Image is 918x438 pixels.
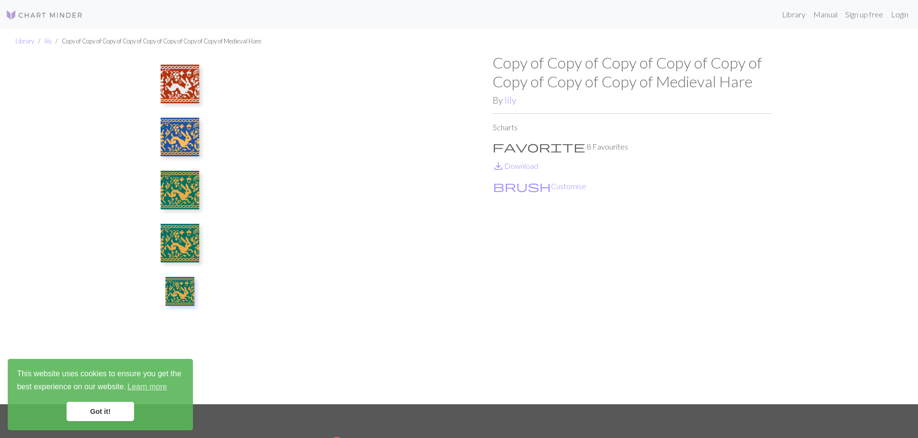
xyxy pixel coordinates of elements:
[493,161,538,170] a: DownloadDownload
[67,402,134,421] a: dismiss cookie message
[493,95,772,106] h2: By
[165,277,194,306] img: Copy of Medieval Hare
[493,179,551,193] span: brush
[841,5,887,24] a: Sign up free
[8,359,193,430] div: cookieconsent
[17,368,184,394] span: This website uses cookies to ensure you get the best experience on our website.
[493,159,504,173] span: save_alt
[493,140,585,153] span: favorite
[52,37,261,46] li: Copy of Copy of Copy of Copy of Copy of Copy of Copy of Copy of Medieval Hare
[493,180,587,192] button: CustomiseCustomise
[887,5,912,24] a: Login
[778,5,809,24] a: Library
[493,122,772,133] p: 5 charts
[6,9,83,21] img: Logo
[213,54,493,404] img: Copy of Medieval Hare
[505,95,516,106] a: lily
[161,224,199,262] img: Copy of Medieval Hare
[493,141,772,152] p: 8 Favourites
[493,141,585,152] i: Favourite
[493,180,551,192] i: Customise
[809,5,841,24] a: Manual
[126,380,168,394] a: learn more about cookies
[493,160,504,172] i: Download
[161,118,199,156] img: Copy of Medieval Hare
[161,171,199,209] img: Copy of Medieval Hare
[44,37,52,45] a: lily
[493,54,772,91] h1: Copy of Copy of Copy of Copy of Copy of Copy of Copy of Copy of Medieval Hare
[15,37,34,45] a: Library
[161,65,199,103] img: Medieval Hare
